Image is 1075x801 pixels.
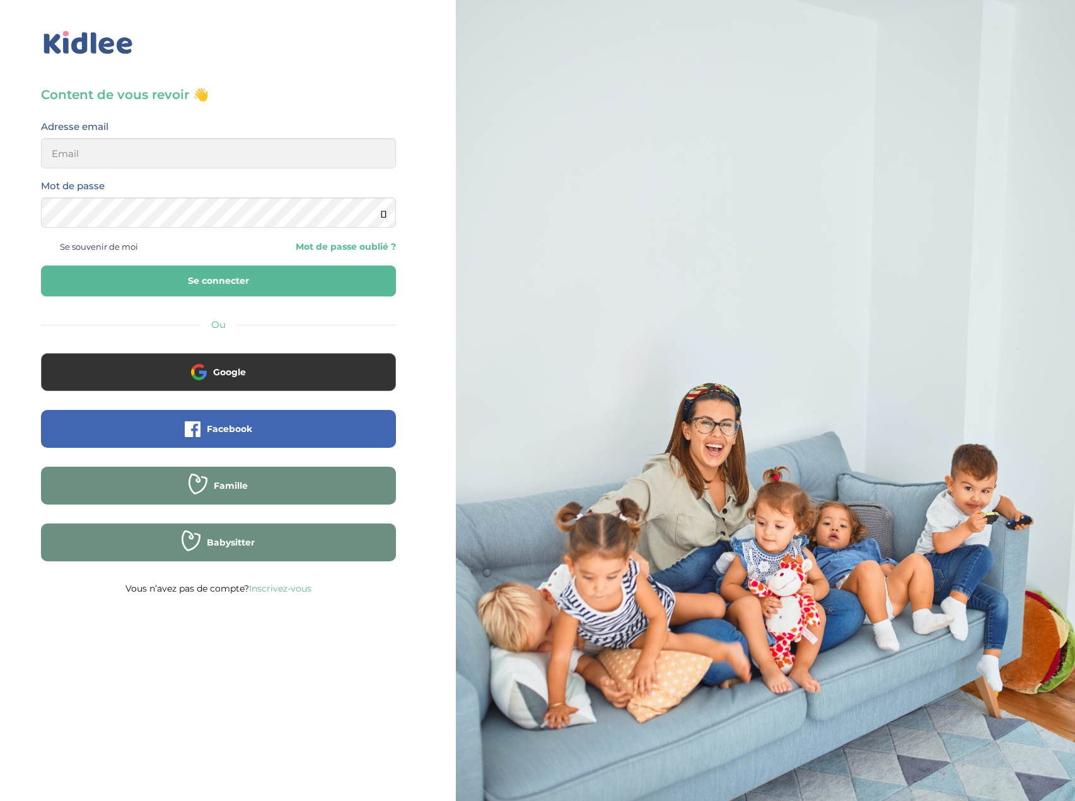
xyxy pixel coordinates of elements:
p: Vous n’avez pas de compte? [41,580,396,597]
span: Google [213,366,246,378]
img: logo_kidlee_bleu [41,28,136,57]
button: Google [41,353,396,391]
img: google.png [191,364,207,380]
input: Email [41,138,396,168]
span: Babysitter [207,536,255,549]
img: facebook.png [185,421,200,437]
label: Adresse email [41,119,108,135]
button: Babysitter [41,523,396,561]
a: Inscrivez-vous [249,583,311,594]
span: Se souvenir de moi [60,238,138,255]
a: Google [41,375,396,387]
a: Famille [41,488,396,500]
a: Babysitter [41,545,396,557]
button: Facebook [41,410,396,448]
button: Famille [41,467,396,505]
button: Se connecter [41,266,396,296]
a: Mot de passe oublié ? [228,241,395,253]
h3: Content de vous revoir 👋 [41,86,396,103]
a: Facebook [41,431,396,443]
label: Mot de passe [41,178,105,194]
span: Ou [211,319,226,330]
span: Facebook [207,423,252,435]
span: Famille [214,479,248,492]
